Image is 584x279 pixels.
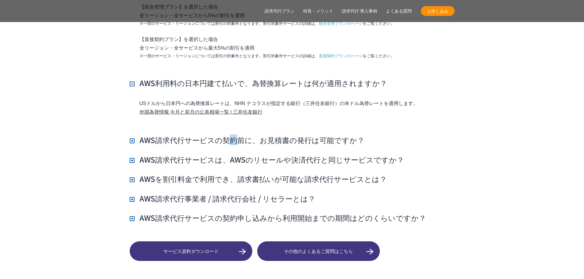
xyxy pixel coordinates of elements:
h3: AWSを割引料金で利用でき、請求書払いが可能な請求代行サービスとは？ [130,174,387,184]
a: 外国為替情報 今月と前月の公表相場一覧 | 三井住友銀行 [139,108,263,116]
h3: AWS請求代行サービスは、AWSのリセールや決済代行と同じサービスですか？ [130,154,404,165]
span: お申し込み [421,8,455,14]
a: 請求代行プラン [265,8,295,14]
h3: AWS請求代行事業者 / 請求代行会社 / リセラーとは？ [130,193,315,204]
p: USドルから日本円への為替換算レートは、NHN テコラスが指定する銀行（三井住友銀行）の米ドル為替レートを適用します。 [139,99,455,116]
span: その他のよくあるご質問はこちら [257,248,380,255]
a: よくある質問 [386,8,412,14]
a: お申し込み [421,6,455,16]
a: 直接契約プランのページ [319,52,363,59]
a: 統合管理プランのページ [319,20,363,27]
small: ※一部のサービス・リージョンについては割引の対象外となります。割引対象外サービスの詳細は、 をご覧ください。 [139,20,455,27]
span: サービス資料ダウンロード [130,248,252,255]
a: 請求代行 導入事例 [342,8,377,14]
p: 【統合管理プラン】を選択した場合 全リージョン・全サービスから5%の割引を適用 [139,3,455,27]
small: ※一部のサービス・リージョンについては割引の対象外となります。割引対象外サービスの詳細は、 をご覧ください。 [139,52,455,59]
h3: AWS請求代行サービスの契約前に、お見積書の発行は可能ですか？ [130,135,365,145]
a: その他のよくあるご質問はこちら [257,241,380,261]
a: 特長・メリット [303,8,333,14]
p: 【直接契約プラン】を選択した場合 全リージョン・全サービスから最大5%の割引を適用 [139,35,455,59]
h3: AWS請求代行サービスの契約申し込みから利用開始までの期間はどのくらいですか？ [130,213,426,223]
a: サービス資料ダウンロード [130,241,252,261]
h3: AWS利用料の日本円建て払いで、為替換算レートは何が適用されますか？ [130,78,387,88]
